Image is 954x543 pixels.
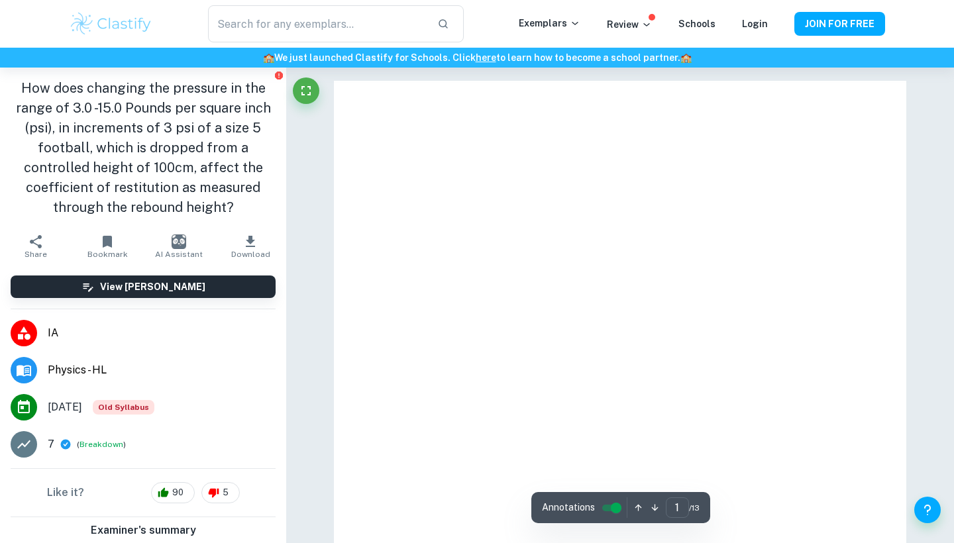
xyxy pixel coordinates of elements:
a: here [476,52,496,63]
input: Search for any exemplars... [208,5,427,42]
div: 5 [201,482,240,503]
a: Schools [678,19,715,29]
span: Physics - HL [48,362,276,378]
span: 🏫 [680,52,692,63]
h6: Examiner's summary [5,522,281,538]
div: 90 [151,482,195,503]
button: JOIN FOR FREE [794,12,885,36]
span: AI Assistant [155,250,203,259]
span: Share [25,250,47,259]
img: Clastify logo [69,11,153,37]
button: Help and Feedback [914,497,941,523]
span: ( ) [77,438,126,451]
button: AI Assistant [143,228,215,265]
span: Old Syllabus [93,400,154,415]
h6: Like it? [47,485,84,501]
h1: How does changing the pressure in the range of 3.0 -15.0 Pounds per square inch (psi), in increme... [11,78,276,217]
button: Report issue [274,70,284,80]
span: Bookmark [87,250,128,259]
button: Download [215,228,286,265]
span: / 13 [689,502,700,514]
button: View [PERSON_NAME] [11,275,276,298]
button: Bookmark [72,228,143,265]
p: 7 [48,436,54,452]
img: AI Assistant [172,234,186,249]
span: [DATE] [48,399,82,415]
h6: View [PERSON_NAME] [100,279,205,294]
span: 🏫 [263,52,274,63]
span: Annotations [542,501,595,515]
a: Login [742,19,768,29]
p: Review [607,17,652,32]
span: 5 [215,486,236,499]
h6: We just launched Clastify for Schools. Click to learn how to become a school partner. [3,50,951,65]
p: Exemplars [519,16,580,30]
span: Download [231,250,270,259]
button: Fullscreen [293,77,319,104]
span: IA [48,325,276,341]
div: Starting from the May 2025 session, the Physics IA requirements have changed. It's OK to refer to... [93,400,154,415]
span: 90 [165,486,191,499]
button: Breakdown [79,438,123,450]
